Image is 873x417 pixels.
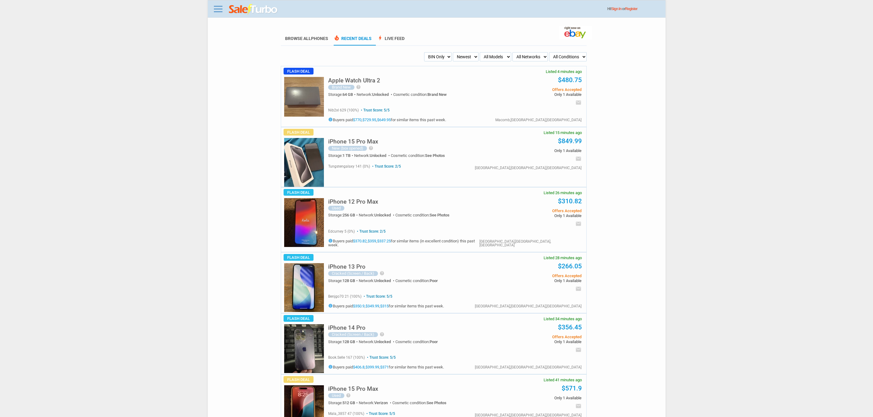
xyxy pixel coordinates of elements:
[377,118,391,122] a: $649.95
[544,191,582,195] span: Listed 26 minutes ago
[575,347,581,353] i: email
[377,36,405,45] a: boltLive Feed
[395,213,449,217] div: Cosmetic condition:
[284,324,324,373] img: s-l225.jpg
[328,326,365,331] a: iPhone 14 Pro
[374,339,391,344] span: Unlocked
[372,92,389,97] span: Unlocked
[380,365,389,369] a: $371
[366,355,396,360] span: Trust Score: 5/5
[611,7,622,11] a: Sign In
[558,137,582,145] a: $849.99
[353,365,365,369] a: $406.8
[356,85,361,89] i: help
[229,4,278,15] img: saleturbo.com - Online Deals and Discount Coupons
[558,324,582,331] a: $356.45
[328,139,378,144] h5: iPhone 15 Pro Max
[562,385,582,392] a: $571.9
[365,365,379,369] a: $399.99
[328,303,444,308] h5: Buyers paid , , for similar items this past week.
[328,164,370,169] span: tungstengalaxy 141 (0%)
[427,92,447,97] span: Brand New
[328,85,354,90] div: Brand New
[380,332,384,337] i: help
[365,412,395,416] span: Trust Score: 5/5
[284,189,314,196] span: Flash Deal
[374,213,391,217] span: Unlocked
[489,279,581,283] span: Only 1 Available
[328,238,333,243] i: info
[365,304,379,308] a: $349.99
[328,264,365,270] h5: iPhone 13 Pro
[328,412,364,416] span: mala_3857 47 (100%)
[489,149,581,153] span: Only 1 Available
[328,92,357,96] div: Storage:
[575,403,581,409] i: email
[391,154,445,158] div: Cosmetic condition:
[343,213,355,217] span: 256 GB
[328,279,359,283] div: Storage:
[489,209,581,213] span: Offers Accepted
[395,340,438,344] div: Cosmetic condition:
[544,378,582,382] span: Listed 41 minutes ago
[575,156,581,162] i: email
[558,198,582,205] a: $310.82
[359,279,395,283] div: Network:
[328,79,380,83] a: Apple Watch Ultra 2
[489,214,581,218] span: Only 1 Available
[328,332,378,337] div: Cracked (Screen / Back)
[328,199,378,205] h5: iPhone 12 Pro Max
[479,240,581,247] div: [GEOGRAPHIC_DATA],[GEOGRAPHIC_DATA],[GEOGRAPHIC_DATA]
[328,213,359,217] div: Storage:
[328,364,333,369] i: info
[284,376,314,383] span: Flash Deal
[353,304,365,308] a: $350.9
[284,68,314,74] span: Flash Deal
[395,279,438,283] div: Cosmetic condition:
[489,340,581,344] span: Only 1 Available
[489,88,581,92] span: Offers Accepted
[362,118,376,122] a: $729.95
[353,118,361,122] a: $770
[427,401,446,405] span: See Photos
[430,278,438,283] span: Poor
[558,263,582,270] a: $266.05
[328,393,344,398] div: Used
[622,7,637,11] span: or
[284,129,314,136] span: Flash Deal
[546,70,582,74] span: Listed 4 minutes ago
[392,401,446,405] div: Cosmetic condition:
[285,36,328,41] a: Browse AllPhones
[328,78,380,83] h5: Apple Watch Ultra 2
[489,335,581,339] span: Offers Accepted
[359,213,395,217] div: Network:
[377,239,391,243] a: $337.25
[328,386,378,392] h5: iPhone 15 Pro Max
[328,364,444,369] h5: Buyers paid , , for similar items this past week.
[343,92,353,97] span: 64 GB
[368,239,376,243] a: $359
[359,340,395,344] div: Network:
[346,393,351,398] i: help
[328,340,359,344] div: Storage:
[334,36,372,45] a: local_fire_departmentRecent Deals
[328,229,355,234] span: edcurney 5 (0%)
[544,131,582,135] span: Listed 15 minutes ago
[328,206,344,211] div: Used
[475,304,581,308] div: [GEOGRAPHIC_DATA],[GEOGRAPHIC_DATA],[GEOGRAPHIC_DATA]
[377,35,383,41] span: bolt
[328,355,365,360] span: book.selle 167 (100%)
[370,153,386,158] span: Unlocked
[430,339,438,344] span: Poor
[359,401,392,405] div: Network:
[284,263,324,312] img: s-l225.jpg
[371,164,401,169] span: Trust Score: 2/5
[284,315,314,322] span: Flash Deal
[374,278,391,283] span: Unlocked
[328,294,361,299] span: benjgo70 21 (100%)
[284,198,324,247] img: s-l225.jpg
[328,146,367,151] div: New (box opened)
[360,108,390,112] span: Trust Score: 5/5
[328,265,365,270] a: iPhone 13 Pro
[343,278,355,283] span: 128 GB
